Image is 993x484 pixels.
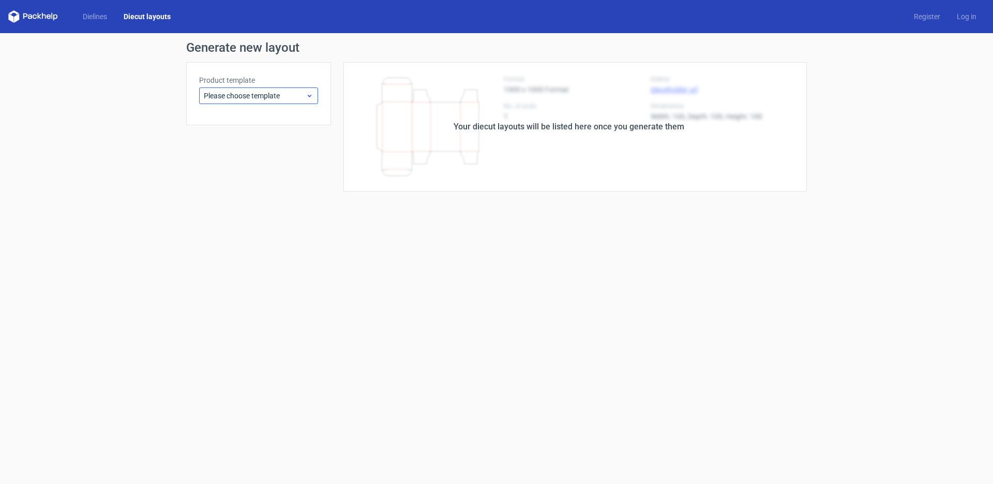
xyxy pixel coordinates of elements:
h1: Generate new layout [186,41,807,54]
span: Please choose template [204,91,306,101]
a: Diecut layouts [115,11,179,22]
a: Dielines [74,11,115,22]
label: Product template [199,75,318,85]
a: Register [906,11,949,22]
a: Log in [949,11,985,22]
div: Your diecut layouts will be listed here once you generate them [454,121,684,133]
